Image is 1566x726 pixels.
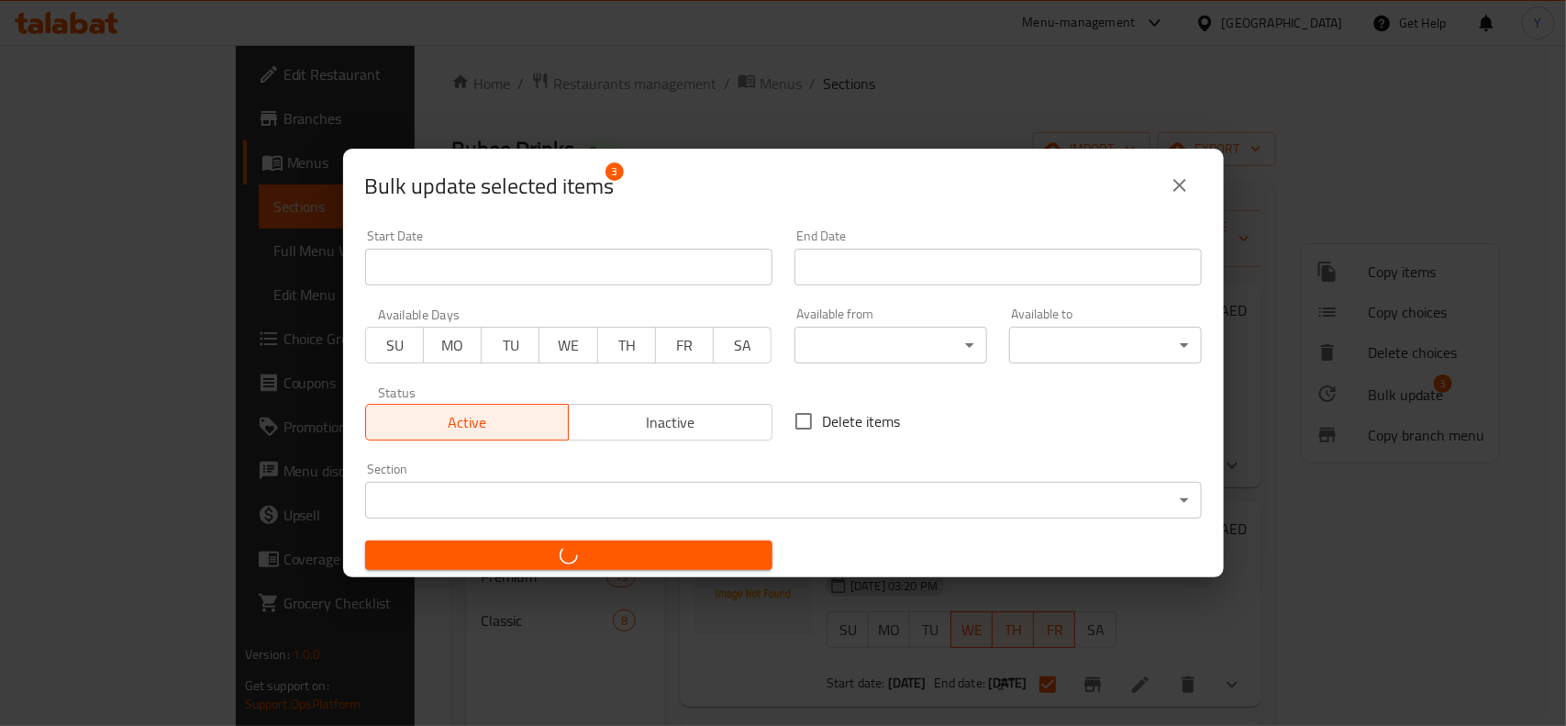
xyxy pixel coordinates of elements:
[1009,327,1202,363] div: ​
[481,327,539,363] button: TU
[597,327,656,363] button: TH
[568,404,772,441] button: Inactive
[721,332,764,359] span: SA
[539,327,597,363] button: WE
[489,332,532,359] span: TU
[605,332,649,359] span: TH
[713,327,772,363] button: SA
[547,332,590,359] span: WE
[1158,163,1202,207] button: close
[655,327,714,363] button: FR
[365,482,1202,519] div: ​
[373,332,416,359] span: SU
[605,162,624,181] span: 3
[365,327,424,363] button: SU
[365,172,615,201] span: Selected items count
[823,410,901,432] span: Delete items
[431,332,474,359] span: MO
[365,404,570,441] button: Active
[794,327,987,363] div: ​
[423,327,482,363] button: MO
[663,332,706,359] span: FR
[373,409,562,436] span: Active
[576,409,765,436] span: Inactive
